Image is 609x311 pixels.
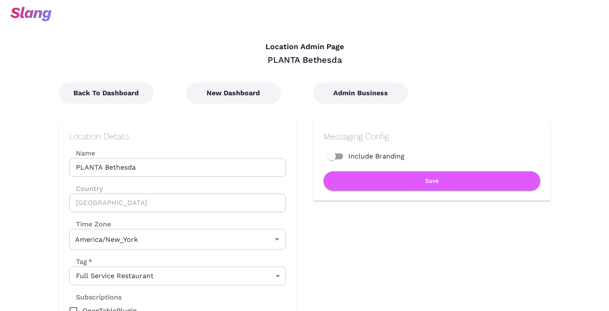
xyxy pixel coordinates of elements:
img: svg+xml;base64,PHN2ZyB3aWR0aD0iOTciIGhlaWdodD0iMzQiIHZpZXdCb3g9IjAgMCA5NyAzNCIgZmlsbD0ibm9uZSIgeG... [10,7,52,21]
button: New Dashboard [186,82,281,104]
a: New Dashboard [186,89,281,97]
a: Admin Business [313,89,408,97]
h4: Location Admin Page [59,42,551,52]
button: Save [323,171,540,191]
button: Admin Business [313,82,408,104]
label: Name [69,148,286,158]
div: Full Service Restaurant [69,267,286,285]
h2: Messaging Config [323,131,540,141]
button: Open [271,233,283,245]
a: Back To Dashboard [59,89,154,97]
div: PLANTA Bethesda [59,54,551,65]
label: Subscriptions [69,292,122,302]
label: Time Zone [69,219,286,229]
label: Country [69,184,286,194]
h2: Location Details [69,131,286,141]
span: Include Branding [348,151,405,161]
label: Tag [69,257,92,267]
button: Back To Dashboard [59,82,154,104]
